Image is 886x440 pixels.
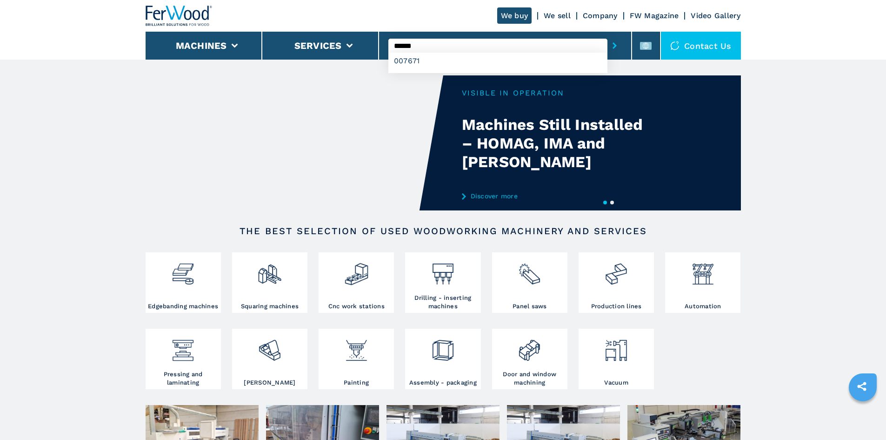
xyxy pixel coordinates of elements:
a: Assembly - packaging [405,329,480,389]
button: Services [294,40,342,51]
a: Automation [665,252,740,313]
iframe: Chat [846,398,879,433]
a: Cnc work stations [319,252,394,313]
a: Discover more [462,192,644,200]
img: verniciatura_1.png [344,331,369,363]
h3: [PERSON_NAME] [244,379,295,387]
a: Painting [319,329,394,389]
button: submit-button [607,35,622,56]
img: Ferwood [146,6,213,26]
a: Door and window machining [492,329,567,389]
a: FW Magazine [630,11,679,20]
h3: Painting [344,379,369,387]
a: Pressing and laminating [146,329,221,389]
div: Contact us [661,32,741,60]
a: Production lines [579,252,654,313]
img: squadratrici_2.png [257,255,282,286]
video: Your browser does not support the video tag. [146,75,443,210]
h3: Automation [685,302,721,311]
img: levigatrici_2.png [257,331,282,363]
a: Vacuum [579,329,654,389]
img: centro_di_lavoro_cnc_2.png [344,255,369,286]
img: bordatrici_1.png [171,255,195,286]
img: Contact us [670,41,679,50]
a: We sell [544,11,571,20]
a: Edgebanding machines [146,252,221,313]
a: Video Gallery [691,11,740,20]
h3: Cnc work stations [328,302,385,311]
h3: Edgebanding machines [148,302,218,311]
a: [PERSON_NAME] [232,329,307,389]
a: We buy [497,7,532,24]
a: sharethis [850,375,873,398]
h3: Squaring machines [241,302,299,311]
img: pressa-strettoia.png [171,331,195,363]
h3: Panel saws [513,302,547,311]
h3: Pressing and laminating [148,370,219,387]
a: Squaring machines [232,252,307,313]
a: Panel saws [492,252,567,313]
div: 007671 [388,53,607,69]
h3: Assembly - packaging [409,379,477,387]
img: aspirazione_1.png [604,331,628,363]
h3: Production lines [591,302,642,311]
h3: Drilling - inserting machines [407,294,478,311]
button: Machines [176,40,227,51]
img: automazione.png [691,255,715,286]
img: sezionatrici_2.png [517,255,542,286]
button: 1 [603,201,607,204]
a: Company [583,11,618,20]
a: Drilling - inserting machines [405,252,480,313]
button: 2 [610,201,614,204]
img: foratrici_inseritrici_2.png [431,255,455,286]
img: linee_di_produzione_2.png [604,255,628,286]
img: montaggio_imballaggio_2.png [431,331,455,363]
h2: The best selection of used woodworking machinery and services [175,225,711,237]
h3: Vacuum [604,379,628,387]
h3: Door and window machining [494,370,565,387]
img: lavorazione_porte_finestre_2.png [517,331,542,363]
